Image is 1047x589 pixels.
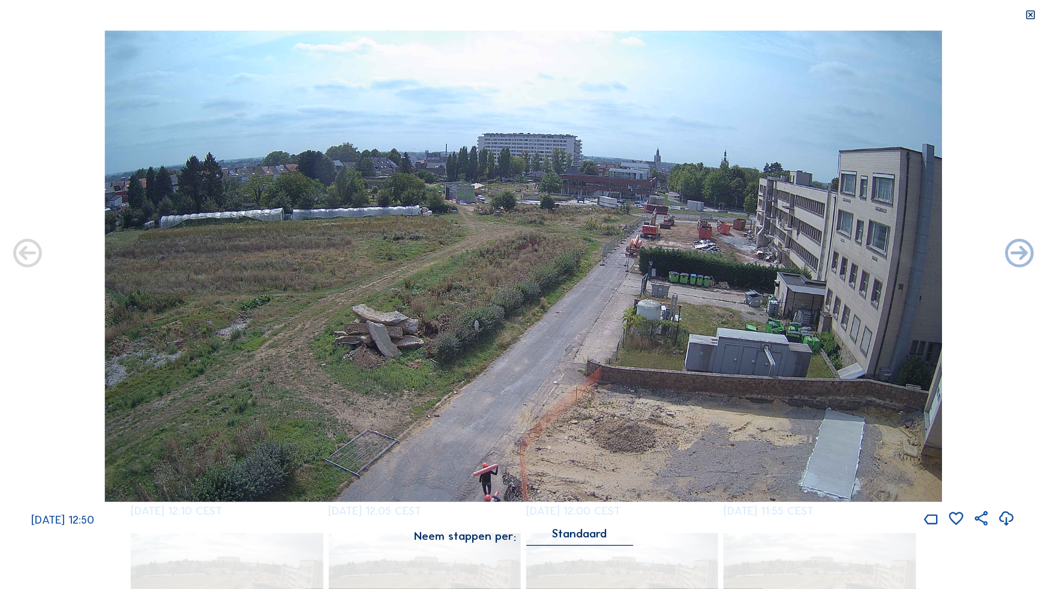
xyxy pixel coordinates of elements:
[1003,237,1037,271] i: Back
[553,528,607,539] div: Standaard
[31,513,94,527] span: [DATE] 12:50
[414,530,516,542] div: Neem stappen per:
[10,237,44,271] i: Forward
[526,528,633,545] div: Standaard
[104,31,943,502] img: Image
